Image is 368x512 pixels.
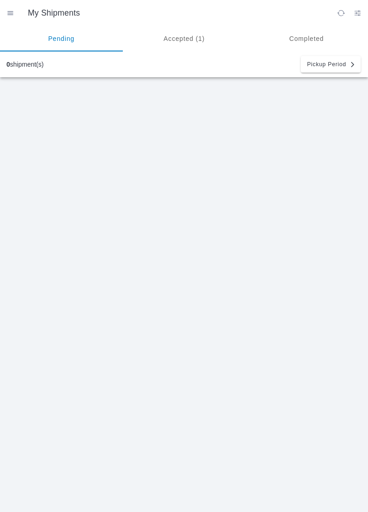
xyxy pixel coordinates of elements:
[123,26,246,51] ion-segment-button: Accepted (1)
[19,8,333,18] ion-title: My Shipments
[245,26,368,51] ion-segment-button: Completed
[6,61,10,68] b: 0
[307,62,346,67] span: Pickup Period
[6,61,44,68] div: shipment(s)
